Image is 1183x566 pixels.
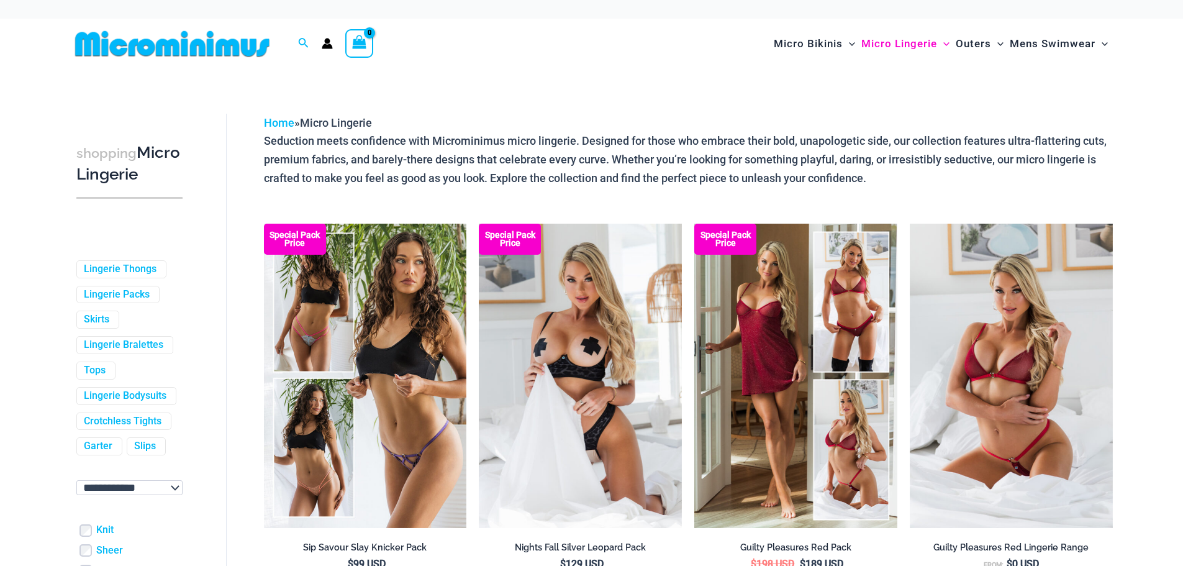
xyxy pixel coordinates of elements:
a: Lingerie Bodysuits [84,390,166,403]
p: Seduction meets confidence with Microminimus micro lingerie. Designed for those who embrace their... [264,132,1113,187]
a: Sip Savour Slay Knicker Pack [264,542,467,558]
a: Lingerie Thongs [84,263,156,276]
b: Special Pack Price [479,231,541,247]
span: Mens Swimwear [1010,28,1095,60]
span: Menu Toggle [991,28,1004,60]
h3: Micro Lingerie [76,142,183,185]
img: Guilty Pleasures Red Collection Pack F [694,224,897,528]
img: Collection Pack (9) [264,224,467,528]
a: Nights Fall Silver Leopard Pack [479,542,682,558]
h2: Nights Fall Silver Leopard Pack [479,542,682,554]
a: Search icon link [298,36,309,52]
a: Sheer [96,544,123,557]
span: Menu Toggle [1095,28,1108,60]
nav: Site Navigation [769,23,1113,65]
img: Guilty Pleasures Red 1045 Bra 689 Micro 05 [910,224,1113,528]
span: Menu Toggle [937,28,950,60]
a: Account icon link [322,38,333,49]
img: MM SHOP LOGO FLAT [70,30,274,58]
a: Micro BikinisMenu ToggleMenu Toggle [771,25,858,63]
a: Knit [96,524,114,537]
h2: Guilty Pleasures Red Pack [694,542,897,554]
a: Slips [134,440,156,453]
a: OutersMenu ToggleMenu Toggle [953,25,1007,63]
span: Menu Toggle [843,28,855,60]
span: Micro Bikinis [774,28,843,60]
a: Nights Fall Silver Leopard 1036 Bra 6046 Thong 09v2 Nights Fall Silver Leopard 1036 Bra 6046 Thon... [479,224,682,528]
h2: Sip Savour Slay Knicker Pack [264,542,467,554]
a: Lingerie Bralettes [84,339,163,352]
a: Guilty Pleasures Red Lingerie Range [910,542,1113,558]
b: Special Pack Price [694,231,756,247]
a: Tops [84,364,106,377]
span: shopping [76,145,137,161]
a: Skirts [84,313,109,326]
img: Nights Fall Silver Leopard 1036 Bra 6046 Thong 09v2 [479,224,682,528]
span: Micro Lingerie [300,116,372,129]
a: Guilty Pleasures Red 1045 Bra 689 Micro 05Guilty Pleasures Red 1045 Bra 689 Micro 06Guilty Pleasu... [910,224,1113,528]
span: Micro Lingerie [861,28,937,60]
a: Home [264,116,294,129]
a: Micro LingerieMenu ToggleMenu Toggle [858,25,953,63]
a: Lingerie Packs [84,288,150,301]
select: wpc-taxonomy-pa_color-745982 [76,480,183,495]
h2: Guilty Pleasures Red Lingerie Range [910,542,1113,554]
a: View Shopping Cart, empty [345,29,374,58]
a: Mens SwimwearMenu ToggleMenu Toggle [1007,25,1111,63]
a: Garter [84,440,112,453]
span: » [264,116,372,129]
span: Outers [956,28,991,60]
a: Guilty Pleasures Red Pack [694,542,897,558]
b: Special Pack Price [264,231,326,247]
a: Crotchless Tights [84,415,161,428]
a: Guilty Pleasures Red Collection Pack F Guilty Pleasures Red Collection Pack BGuilty Pleasures Red... [694,224,897,528]
a: Collection Pack (9) Collection Pack b (5)Collection Pack b (5) [264,224,467,528]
